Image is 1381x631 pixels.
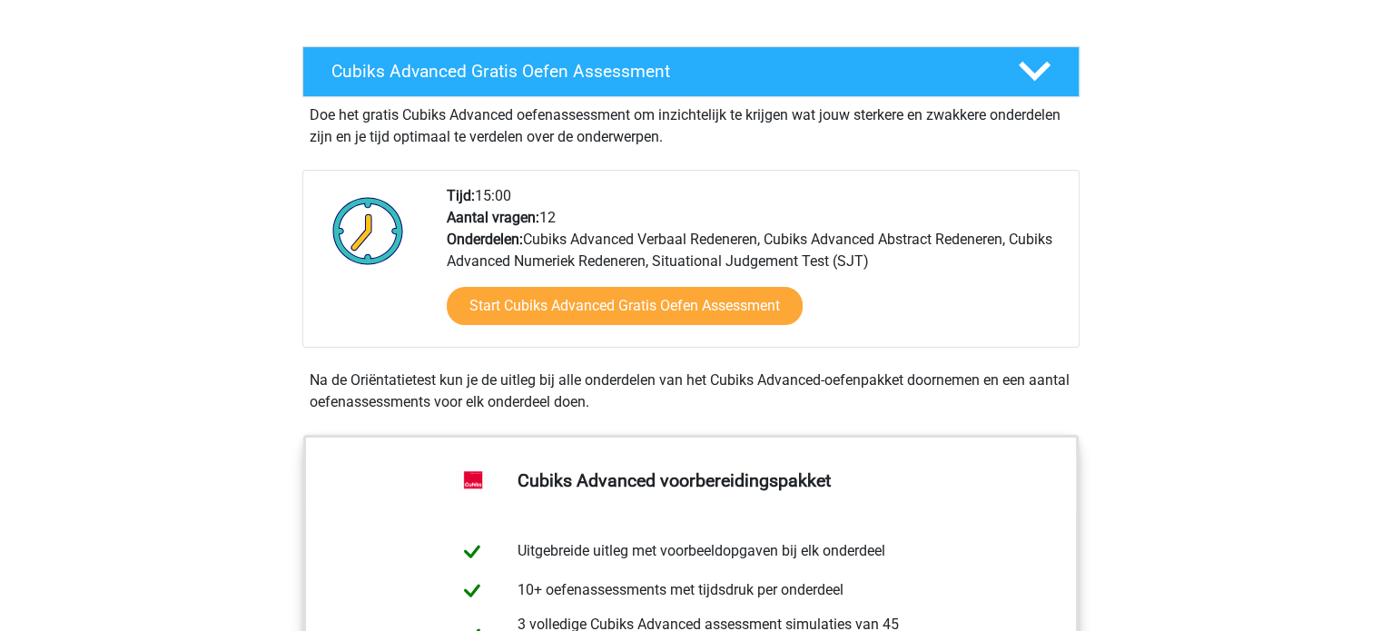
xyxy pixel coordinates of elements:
[302,370,1080,413] div: Na de Oriëntatietest kun je de uitleg bij alle onderdelen van het Cubiks Advanced-oefenpakket doo...
[447,231,523,248] b: Onderdelen:
[447,209,539,226] b: Aantal vragen:
[295,46,1087,97] a: Cubiks Advanced Gratis Oefen Assessment
[447,287,803,325] a: Start Cubiks Advanced Gratis Oefen Assessment
[331,61,989,82] h4: Cubiks Advanced Gratis Oefen Assessment
[447,187,475,204] b: Tijd:
[322,185,414,276] img: Klok
[433,185,1078,347] div: 15:00 12 Cubiks Advanced Verbaal Redeneren, Cubiks Advanced Abstract Redeneren, Cubiks Advanced N...
[302,97,1080,148] div: Doe het gratis Cubiks Advanced oefenassessment om inzichtelijk te krijgen wat jouw sterkere en zw...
